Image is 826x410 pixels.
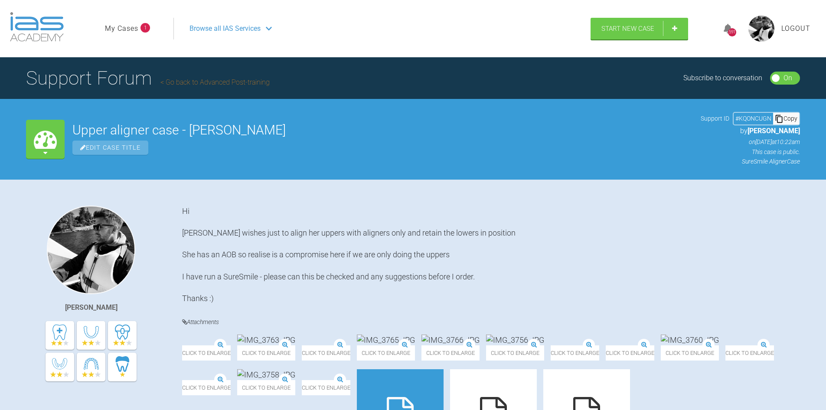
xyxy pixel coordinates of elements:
span: Click to enlarge [421,345,480,361]
div: On [784,72,792,84]
span: Click to enlarge [182,345,231,361]
span: Click to enlarge [606,345,654,361]
span: Click to enlarge [302,345,350,361]
div: Copy [773,113,799,124]
span: Click to enlarge [237,345,295,361]
span: Click to enlarge [182,380,231,395]
div: Subscribe to conversation [683,72,762,84]
span: Support ID [701,114,729,123]
a: My Cases [105,23,138,34]
img: IMG_3760.JPG [661,335,719,345]
a: Start New Case [591,18,688,39]
span: Click to enlarge [357,345,415,361]
div: [PERSON_NAME] [65,302,118,313]
p: This case is public. [701,147,800,157]
span: Click to enlarge [302,380,350,395]
img: IMG_3765.JPG [357,335,415,345]
a: Go back to Advanced Post-training [160,78,270,86]
h1: Support Forum [26,63,270,93]
span: Start New Case [601,25,654,33]
p: on [DATE] at 10:22am [701,137,800,147]
h2: Upper aligner case - [PERSON_NAME] [72,124,693,137]
img: IMG_3766.JPG [421,335,480,345]
p: by [701,125,800,137]
span: [PERSON_NAME] [748,127,800,135]
img: profile.png [748,16,774,42]
img: logo-light.3e3ef733.png [10,12,64,42]
span: Edit Case Title [72,141,148,155]
span: Click to enlarge [551,345,599,361]
a: Logout [781,23,810,34]
span: Click to enlarge [486,345,544,361]
h4: Attachments [182,317,800,328]
img: David Birkin [47,206,135,294]
span: Click to enlarge [237,380,295,395]
p: SureSmile Aligner Case [701,157,800,166]
img: IMG_3756.JPG [486,335,544,345]
span: 1 [140,23,150,33]
img: IMG_3758.JPG [237,369,295,380]
div: 591 [728,28,736,36]
span: Browse all IAS Services [189,23,261,34]
img: IMG_3763.JPG [237,335,295,345]
span: Click to enlarge [661,345,719,361]
span: Click to enlarge [725,345,774,361]
div: Hi [PERSON_NAME] wishes just to align her uppers with aligners only and retain the lowers in posi... [182,206,800,304]
div: # KQONCUGN [734,114,773,123]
